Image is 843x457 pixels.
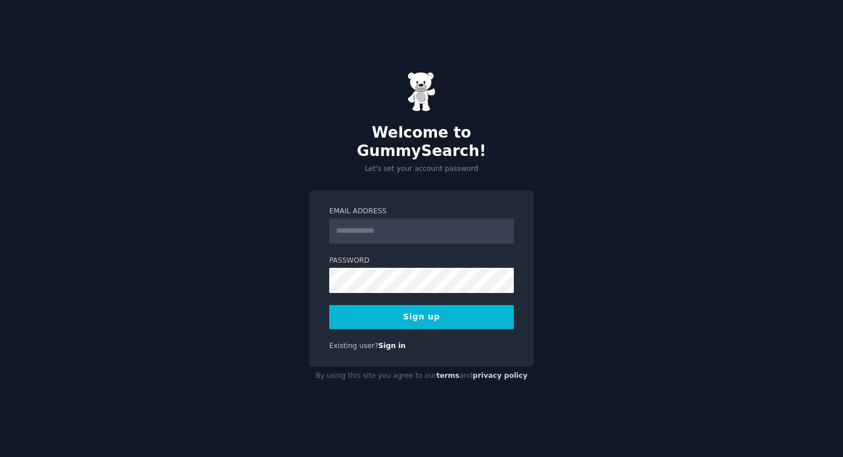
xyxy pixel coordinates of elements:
p: Let's set your account password [309,164,534,174]
a: terms [436,372,459,380]
label: Email Address [329,206,514,217]
div: By using this site you agree to our and [309,367,534,385]
a: privacy policy [473,372,528,380]
button: Sign up [329,305,514,329]
img: Gummy Bear [407,72,436,112]
label: Password [329,256,514,266]
span: Existing user? [329,342,378,350]
a: Sign in [378,342,406,350]
h2: Welcome to GummySearch! [309,124,534,160]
